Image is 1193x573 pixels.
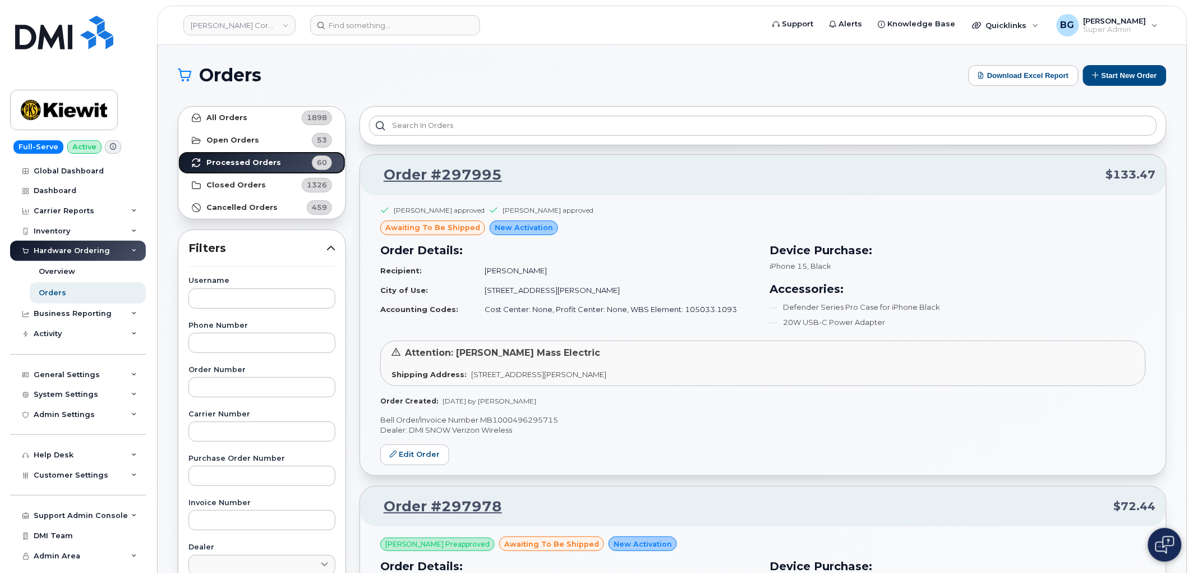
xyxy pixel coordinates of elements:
h3: Accessories: [770,281,1146,297]
span: awaiting to be shipped [385,222,480,233]
label: Order Number [188,366,335,374]
label: Dealer [188,544,335,551]
td: [PERSON_NAME] [475,261,756,281]
li: Defender Series Pro Case for iPhone Black [770,302,1146,313]
strong: Processed Orders [206,158,281,167]
label: Username [188,277,335,285]
strong: Open Orders [206,136,259,145]
span: 53 [317,135,327,145]
td: [STREET_ADDRESS][PERSON_NAME] [475,281,756,300]
strong: Cancelled Orders [206,203,278,212]
a: Order #297995 [370,165,502,185]
h3: Order Details: [380,242,757,259]
span: New Activation [614,539,672,549]
strong: Recipient: [380,266,422,275]
label: Invoice Number [188,499,335,507]
input: Search in orders [369,116,1157,136]
span: 1898 [307,112,327,123]
a: Order #297978 [370,497,502,517]
div: [PERSON_NAME] approved [394,205,485,215]
p: Dealer: DMI SNOW Verizon Wireless [380,425,1146,436]
li: 20W USB-C Power Adapter [770,317,1146,328]
button: Download Excel Report [969,65,1079,86]
span: [STREET_ADDRESS][PERSON_NAME] [471,370,606,379]
span: $133.47 [1106,167,1156,183]
span: 60 [317,157,327,168]
strong: City of Use: [380,286,428,295]
span: Attention: [PERSON_NAME] Mass Electric [405,347,600,358]
a: Cancelled Orders459 [178,196,346,219]
img: Open chat [1155,536,1174,554]
strong: Shipping Address: [391,370,467,379]
span: $72.44 [1114,498,1156,515]
span: iPhone 15 [770,262,808,271]
a: All Orders1898 [178,107,346,129]
a: Open Orders53 [178,129,346,152]
span: New Activation [495,222,553,233]
strong: Closed Orders [206,181,266,190]
strong: Accounting Codes: [380,305,458,314]
span: Filters [188,240,326,256]
strong: Order Created: [380,397,438,405]
a: Edit Order [380,444,449,465]
h3: Device Purchase: [770,242,1146,259]
div: [PERSON_NAME] approved [503,205,593,215]
button: Start New Order [1083,65,1167,86]
strong: All Orders [206,113,247,122]
label: Carrier Number [188,411,335,418]
span: [PERSON_NAME] Preapproved [385,539,490,549]
span: 1326 [307,180,327,190]
a: Closed Orders1326 [178,174,346,196]
span: 459 [312,202,327,213]
a: Processed Orders60 [178,152,346,174]
span: , Black [808,262,832,271]
td: Cost Center: None, Profit Center: None, WBS Element: 105033.1093 [475,300,756,319]
span: Orders [199,67,261,84]
p: Bell Order/Invoice Number MB1000496295715 [380,415,1146,425]
span: [DATE] by [PERSON_NAME] [443,397,536,405]
label: Phone Number [188,322,335,329]
span: awaiting to be shipped [504,539,599,549]
label: Purchase Order Number [188,455,335,462]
